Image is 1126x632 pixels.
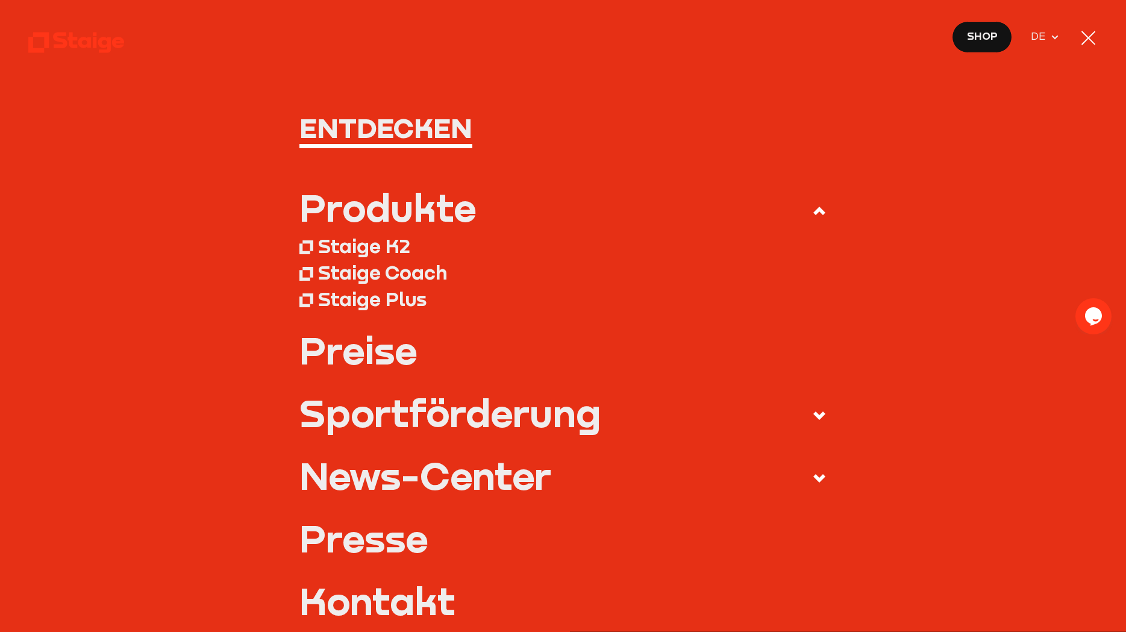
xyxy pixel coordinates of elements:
div: Staige K2 [318,234,410,258]
div: Staige Plus [318,287,427,311]
a: Staige Plus [299,286,827,312]
a: Shop [952,21,1012,53]
a: Preise [299,331,827,369]
div: News-Center [299,457,551,495]
span: DE [1031,28,1050,45]
div: Produkte [299,189,476,227]
div: Sportförderung [299,394,601,432]
a: Staige Coach [299,259,827,286]
iframe: chat widget [1075,298,1114,334]
span: Shop [967,28,998,44]
a: Kontakt [299,582,827,620]
a: Staige K2 [299,233,827,259]
div: Staige Coach [318,261,447,284]
a: Presse [299,519,827,557]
